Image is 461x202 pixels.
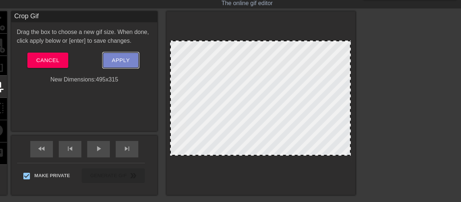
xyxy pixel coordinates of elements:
span: Make Private [34,172,70,179]
div: Crop Gif [11,11,157,22]
span: Cancel [36,56,59,65]
span: Apply [112,56,130,65]
div: Drag the box to choose a new gif size. When done, click apply below or [enter] to save changes. [11,28,157,45]
span: skip_next [123,144,131,153]
button: Cancel [27,53,68,68]
button: Apply [103,53,138,68]
span: skip_previous [66,144,74,153]
span: play_arrow [94,144,103,153]
div: New Dimensions: 495 x 315 [11,75,157,84]
span: fast_rewind [37,144,46,153]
